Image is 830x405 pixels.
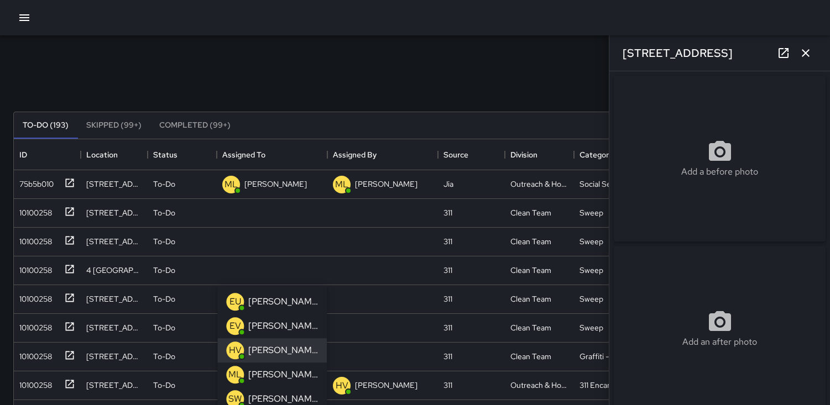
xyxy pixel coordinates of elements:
button: To-Do (193) [14,112,77,139]
p: HV [229,344,242,357]
p: ML [225,178,238,191]
p: HV [336,379,348,392]
div: 311 [443,207,452,218]
div: 311 [443,351,452,362]
p: [PERSON_NAME] [248,344,318,357]
div: Status [153,139,178,170]
div: Sweep [580,265,603,276]
div: Sweep [580,207,603,218]
div: Source [443,139,468,170]
p: To-Do [153,265,175,276]
div: Sweep [580,293,603,304]
div: Location [86,139,118,170]
div: Assigned By [333,139,377,170]
div: Clean Team [510,265,551,276]
div: 98 7th Street [86,351,142,362]
p: ML [335,178,348,191]
div: ID [19,139,27,170]
div: 311 [443,322,452,333]
div: Clean Team [510,322,551,333]
div: Division [510,139,537,170]
p: [PERSON_NAME] [244,178,307,190]
p: To-Do [153,293,175,304]
div: 75b5b010 [15,174,54,190]
div: Clean Team [510,236,551,247]
div: 311 [443,293,452,304]
button: Skipped (99+) [77,112,150,139]
div: 311 [443,236,452,247]
div: Clean Team [510,293,551,304]
div: Assigned To [222,139,265,170]
div: 10100258 [15,346,52,362]
div: Outreach & Hospitality [510,178,568,190]
div: Social Service Support [580,178,638,190]
div: Graffiti - Public [580,351,631,362]
p: [PERSON_NAME] [355,380,417,391]
p: [PERSON_NAME] [355,178,417,190]
div: Assigned To [217,139,327,170]
div: 4 Mint Plaza [86,265,142,276]
div: 10100258 [15,375,52,391]
div: 479 Natoma Street [86,380,142,391]
p: [PERSON_NAME] [248,368,318,381]
p: EV [229,319,241,333]
div: 563 Minna Street [86,293,142,304]
p: To-Do [153,322,175,333]
p: To-Do [153,351,175,362]
p: [PERSON_NAME] [248,319,318,333]
div: Sweep [580,322,603,333]
p: To-Do [153,380,175,391]
div: 10100258 [15,232,52,247]
div: Source [438,139,505,170]
div: 311 [443,380,452,391]
p: To-Do [153,236,175,247]
div: Assigned By [327,139,438,170]
div: 57 9th Street [86,178,142,190]
div: 932 Mission Street [86,236,142,247]
div: Sweep [580,236,603,247]
div: Clean Team [510,351,551,362]
button: Completed (99+) [150,112,239,139]
div: 10100258 [15,260,52,276]
p: ML [228,368,242,381]
div: 1101 Market Street [86,322,142,333]
div: Outreach & Hospitality [510,380,568,391]
div: ID [14,139,81,170]
div: Location [81,139,148,170]
p: To-Do [153,207,175,218]
div: Jia [443,178,453,190]
div: 954 Howard Street [86,207,142,218]
div: 311 [443,265,452,276]
div: Division [505,139,574,170]
p: [PERSON_NAME] [248,295,318,308]
div: 311 Encampments [580,380,638,391]
div: Category [580,139,613,170]
div: Clean Team [510,207,551,218]
div: Status [148,139,217,170]
div: 10100258 [15,318,52,333]
p: To-Do [153,178,175,190]
p: EU [229,295,241,308]
div: 10100258 [15,289,52,304]
div: 10100258 [15,203,52,218]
